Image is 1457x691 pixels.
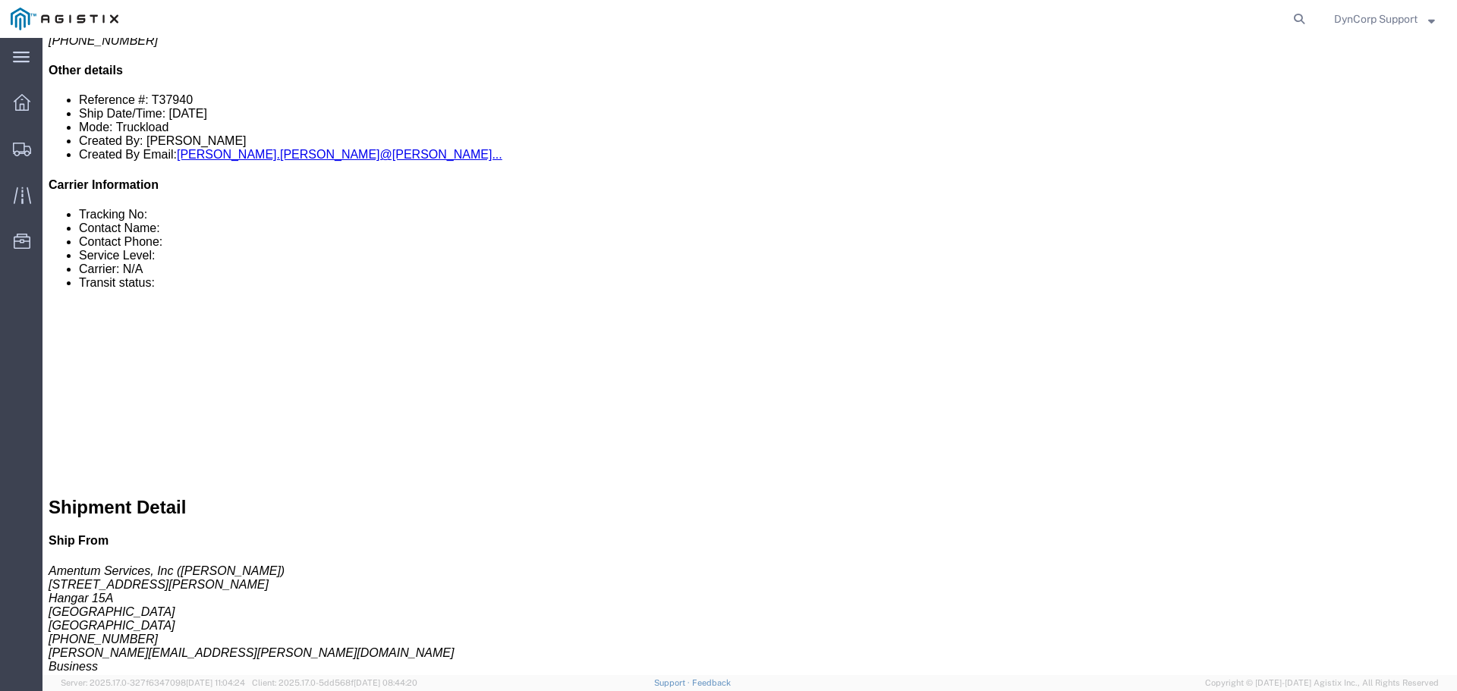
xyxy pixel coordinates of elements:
[1205,677,1439,689] span: Copyright © [DATE]-[DATE] Agistix Inc., All Rights Reserved
[186,678,245,687] span: [DATE] 11:04:24
[11,8,118,30] img: logo
[1334,11,1418,27] span: DynCorp Support
[692,678,731,687] a: Feedback
[42,38,1457,675] iframe: FS Legacy Container
[354,678,417,687] span: [DATE] 08:44:20
[654,678,692,687] a: Support
[1333,10,1436,28] button: DynCorp Support
[252,678,417,687] span: Client: 2025.17.0-5dd568f
[61,678,245,687] span: Server: 2025.17.0-327f6347098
